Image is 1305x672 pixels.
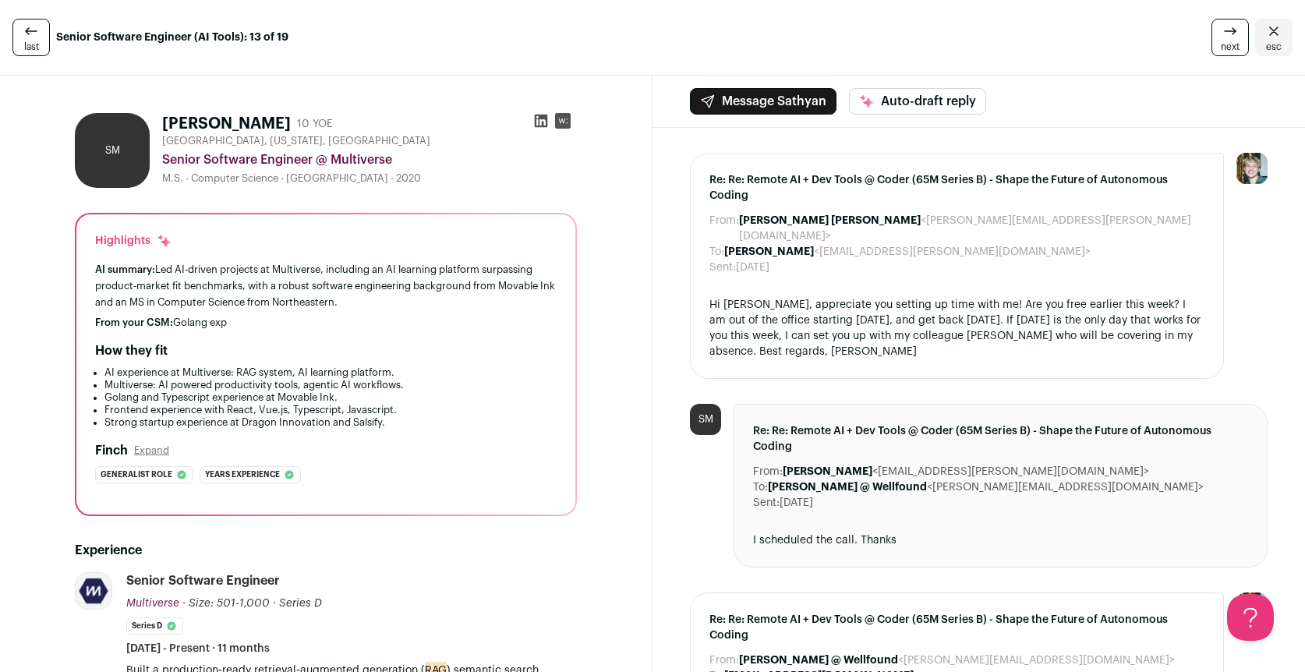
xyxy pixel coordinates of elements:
[739,213,1204,244] dd: <[PERSON_NAME][EMAIL_ADDRESS][PERSON_NAME][DOMAIN_NAME]>
[126,572,280,589] div: Senior Software Engineer
[736,260,769,275] dd: [DATE]
[1221,41,1240,53] span: next
[709,612,1204,643] span: Re: Re: Remote AI + Dev Tools @ Coder (65M Series B) - Shape the Future of Autonomous Coding
[1266,41,1282,53] span: esc
[768,479,1204,495] dd: <[PERSON_NAME][EMAIL_ADDRESS][DOMAIN_NAME]>
[162,150,577,169] div: Senior Software Engineer @ Multiverse
[279,598,322,609] span: Series D
[95,341,168,360] h2: How they fit
[162,172,577,185] div: M.S. - Computer Science - [GEOGRAPHIC_DATA] - 2020
[104,404,557,416] li: Frontend experience with React, Vue.js, Typescript, Javascript.
[126,641,270,656] span: [DATE] - Present · 11 months
[709,297,1204,359] div: Hi [PERSON_NAME], appreciate you setting up time with me! Are you free earlier this week? I am ou...
[1236,153,1268,184] img: 6494470-medium_jpg
[709,653,739,668] dt: From:
[690,88,836,115] button: Message Sathyan
[297,116,333,132] div: 10 YOE
[724,246,814,257] b: [PERSON_NAME]
[56,30,288,45] strong: Senior Software Engineer (AI Tools): 13 of 19
[205,467,280,483] span: Years experience
[709,172,1204,203] span: Re: Re: Remote AI + Dev Tools @ Coder (65M Series B) - Shape the Future of Autonomous Coding
[104,391,557,404] li: Golang and Typescript experience at Movable Ink.
[724,244,1091,260] dd: <[EMAIL_ADDRESS][PERSON_NAME][DOMAIN_NAME]>
[849,88,986,115] button: Auto-draft reply
[1211,19,1249,56] a: next
[753,479,768,495] dt: To:
[1236,592,1268,624] img: 6494470-medium_jpg
[753,464,783,479] dt: From:
[1227,594,1274,641] iframe: Help Scout Beacon - Open
[768,482,927,493] b: [PERSON_NAME] @ Wellfound
[709,260,736,275] dt: Sent:
[783,464,1149,479] dd: <[EMAIL_ADDRESS][PERSON_NAME][DOMAIN_NAME]>
[95,261,557,310] div: Led AI-driven projects at Multiverse, including an AI learning platform surpassing product-market...
[104,366,557,379] li: AI experience at Multiverse: RAG system, AI learning platform.
[75,541,577,560] h2: Experience
[126,598,179,609] span: Multiverse
[780,495,813,511] dd: [DATE]
[95,441,128,460] h2: Finch
[162,113,291,135] h1: [PERSON_NAME]
[104,416,557,429] li: Strong startup experience at Dragon Innovation and Salsify.
[709,213,739,244] dt: From:
[95,264,155,274] span: AI summary:
[101,467,172,483] span: Generalist role
[134,444,169,457] button: Expand
[95,233,172,249] div: Highlights
[12,19,50,56] a: last
[739,653,1175,668] dd: <[PERSON_NAME][EMAIL_ADDRESS][DOMAIN_NAME]>
[126,617,183,635] li: Series D
[690,404,721,435] div: SM
[783,466,872,477] b: [PERSON_NAME]
[273,596,276,611] span: ·
[104,379,557,391] li: Multiverse: AI powered productivity tools, agentic AI workflows.
[76,573,111,609] img: 932686e6512beb7afc243d5c912a9cbc194173093c681094e617bff007c0a642.jpg
[709,244,724,260] dt: To:
[162,135,430,147] span: [GEOGRAPHIC_DATA], [US_STATE], [GEOGRAPHIC_DATA]
[739,215,921,226] b: [PERSON_NAME] [PERSON_NAME]
[753,423,1248,454] span: Re: Re: Remote AI + Dev Tools @ Coder (65M Series B) - Shape the Future of Autonomous Coding
[24,41,39,53] span: last
[739,655,898,666] b: [PERSON_NAME] @ Wellfound
[75,113,150,188] div: SM
[753,532,1248,548] div: I scheduled the call. Thanks
[182,598,270,609] span: · Size: 501-1,000
[753,495,780,511] dt: Sent:
[1255,19,1293,56] a: Close
[95,317,173,327] span: From your CSM:
[95,317,557,329] div: Golang exp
